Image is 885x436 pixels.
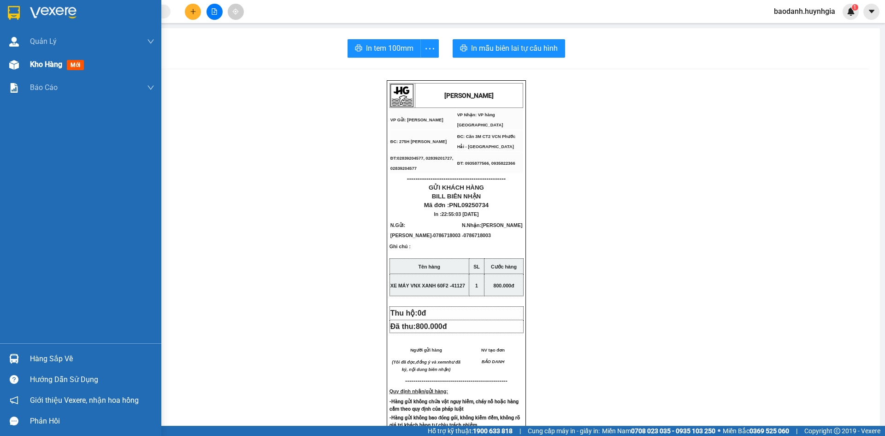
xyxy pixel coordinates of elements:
[390,309,430,317] span: Thu hộ:
[473,264,480,269] strong: SL
[482,359,505,364] span: BẢO DANH
[421,43,438,54] span: more
[147,84,154,91] span: down
[847,7,855,16] img: icon-new-feature
[431,233,460,238] span: -
[147,38,154,45] span: down
[867,7,876,16] span: caret-down
[10,375,18,384] span: question-circle
[411,377,507,384] span: -----------------------------------------------
[390,118,443,122] span: VP Gửi: [PERSON_NAME]
[432,193,481,200] span: BILL BIÊN NHẬN
[30,352,154,366] div: Hàng sắp về
[389,388,448,394] strong: Quy định nhận/gửi hàng:
[30,373,154,387] div: Hướng dẫn sử dụng
[206,4,223,20] button: file-add
[433,233,460,238] span: 0786718003
[457,161,515,166] span: ĐT: 0935877566, 0935822366
[767,6,843,17] span: baodanh.huynhgia
[457,134,516,149] span: ĐC: Căn 3M CT2 VCN Phước Hải - [GEOGRAPHIC_DATA]
[473,427,513,435] strong: 1900 633 818
[10,417,18,425] span: message
[402,360,460,372] em: như đã ký, nội dung biên nhận)
[390,233,431,238] span: [PERSON_NAME]
[30,414,154,428] div: Phản hồi
[30,82,58,93] span: Báo cáo
[494,283,514,288] span: 800.000đ
[442,211,479,217] span: 22:55:03 [DATE]
[392,360,446,364] em: (Tôi đã đọc,đồng ý và xem
[67,60,84,70] span: mới
[471,42,558,54] span: In mẫu biên lai tự cấu hình
[389,399,519,412] strong: -Hàng gửi không chứa vật nguy hiểm, cháy nổ hoặc hàng cấm theo quy định của pháp luật
[460,44,467,53] span: printer
[390,222,460,238] span: N.Gửi:
[407,175,506,182] span: ----------------------------------------------
[462,222,523,238] span: [PERSON_NAME] -
[9,354,19,364] img: warehouse-icon
[491,264,517,269] strong: Cước hàng
[631,427,715,435] strong: 0708 023 035 - 0935 103 250
[449,202,489,209] span: PNL09250734
[9,60,19,70] img: warehouse-icon
[390,156,453,171] span: ĐT:02839204577, 02839201727, 02839204577
[211,8,218,15] span: file-add
[30,36,57,47] span: Quản Lý
[9,83,19,93] img: solution-icon
[434,211,479,217] span: In :
[834,428,840,434] span: copyright
[416,323,447,330] span: 800.000đ
[30,394,139,406] span: Giới thiệu Vexere, nhận hoa hồng
[228,4,244,20] button: aim
[853,4,856,11] span: 1
[718,429,720,433] span: ⚪️
[390,283,465,288] span: XE MÁY VNX XANH 60F2 -41127
[355,44,362,53] span: printer
[390,139,447,144] span: ĐC: 275H [PERSON_NAME]
[462,222,523,238] span: N.Nhận:
[190,8,196,15] span: plus
[424,202,489,209] span: Mã đơn :
[410,348,442,352] span: Người gửi hàng
[723,426,789,436] span: Miền Bắc
[390,323,447,330] span: Đã thu:
[429,184,484,191] span: GỬI KHÁCH HÀNG
[8,6,20,20] img: logo-vxr
[852,4,858,11] sup: 1
[418,309,426,317] span: 0đ
[232,8,239,15] span: aim
[863,4,879,20] button: caret-down
[185,4,201,20] button: plus
[10,396,18,405] span: notification
[528,426,600,436] span: Cung cấp máy in - giấy in:
[475,283,478,288] span: 1
[419,264,440,269] strong: Tên hàng
[389,244,411,257] span: Ghi chú :
[428,426,513,436] span: Hỗ trợ kỹ thuật:
[464,233,491,238] span: 0786718003
[9,37,19,47] img: warehouse-icon
[405,377,411,384] span: ---
[444,92,494,99] strong: [PERSON_NAME]
[519,426,521,436] span: |
[453,39,565,58] button: printerIn mẫu biên lai tự cấu hình
[390,84,413,107] img: logo
[602,426,715,436] span: Miền Nam
[749,427,789,435] strong: 0369 525 060
[348,39,421,58] button: printerIn tem 100mm
[389,415,520,428] strong: -Hàng gửi không bao đóng gói, không kiểm đếm, không rõ giá trị khách hàng tự chịu trách nhiệm
[420,39,439,58] button: more
[457,113,503,127] span: VP Nhận: VP hàng [GEOGRAPHIC_DATA]
[30,60,62,69] span: Kho hàng
[481,348,505,352] span: NV tạo đơn
[796,426,797,436] span: |
[366,42,413,54] span: In tem 100mm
